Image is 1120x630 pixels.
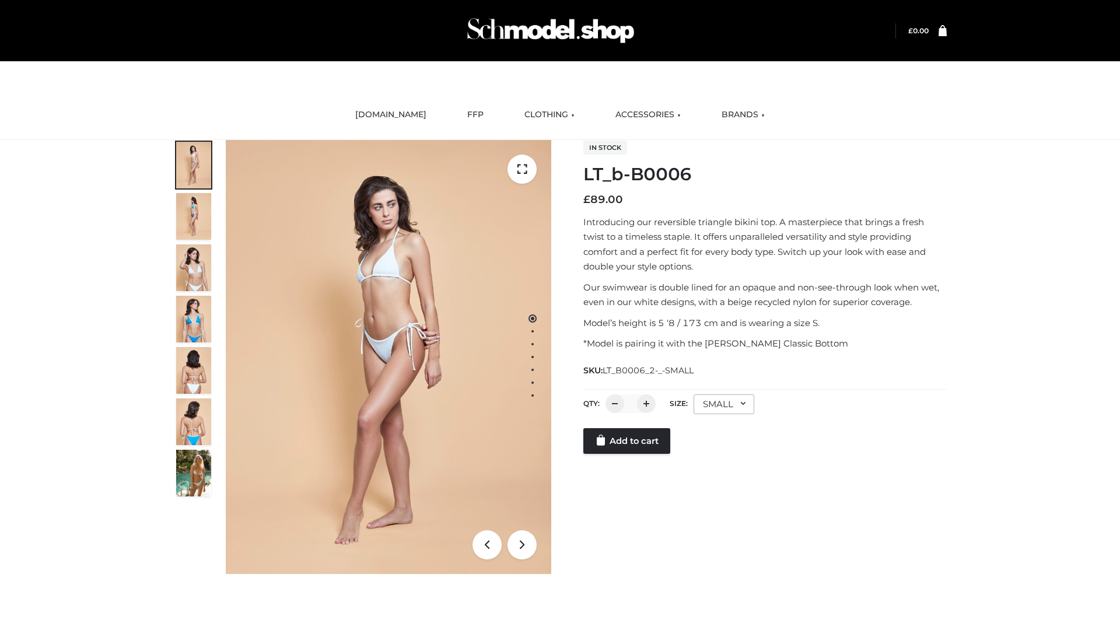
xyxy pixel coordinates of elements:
label: Size: [670,399,688,408]
img: ArielClassicBikiniTop_CloudNine_AzureSky_OW114ECO_4-scaled.jpg [176,296,211,342]
img: ArielClassicBikiniTop_CloudNine_AzureSky_OW114ECO_1-scaled.jpg [176,142,211,188]
img: ArielClassicBikiniTop_CloudNine_AzureSky_OW114ECO_7-scaled.jpg [176,347,211,394]
h1: LT_b-B0006 [583,164,947,185]
a: Add to cart [583,428,670,454]
p: *Model is pairing it with the [PERSON_NAME] Classic Bottom [583,336,947,351]
a: ACCESSORIES [607,102,689,128]
span: SKU: [583,363,695,377]
img: ArielClassicBikiniTop_CloudNine_AzureSky_OW114ECO_8-scaled.jpg [176,398,211,445]
img: Schmodel Admin 964 [463,8,638,54]
label: QTY: [583,399,600,408]
a: CLOTHING [516,102,583,128]
bdi: 0.00 [908,26,929,35]
a: £0.00 [908,26,929,35]
a: [DOMAIN_NAME] [346,102,435,128]
img: ArielClassicBikiniTop_CloudNine_AzureSky_OW114ECO_3-scaled.jpg [176,244,211,291]
img: Arieltop_CloudNine_AzureSky2.jpg [176,450,211,496]
p: Introducing our reversible triangle bikini top. A masterpiece that brings a fresh twist to a time... [583,215,947,274]
a: BRANDS [713,102,773,128]
span: In stock [583,141,627,155]
bdi: 89.00 [583,193,623,206]
img: ArielClassicBikiniTop_CloudNine_AzureSky_OW114ECO_1 [226,140,551,574]
span: £ [908,26,913,35]
p: Model’s height is 5 ‘8 / 173 cm and is wearing a size S. [583,316,947,331]
span: £ [583,193,590,206]
a: FFP [459,102,492,128]
span: LT_B0006_2-_-SMALL [603,365,694,376]
img: ArielClassicBikiniTop_CloudNine_AzureSky_OW114ECO_2-scaled.jpg [176,193,211,240]
p: Our swimwear is double lined for an opaque and non-see-through look when wet, even in our white d... [583,280,947,310]
div: SMALL [694,394,754,414]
